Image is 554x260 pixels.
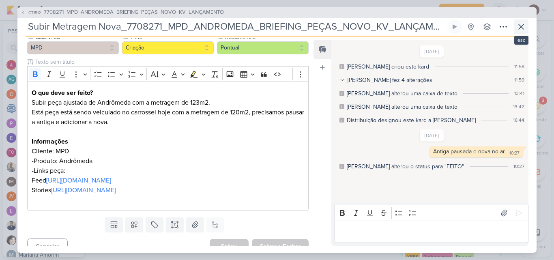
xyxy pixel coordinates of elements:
strong: O que deve ser feito? [32,89,93,97]
div: 13:41 [514,90,524,97]
p: -Links peça: [32,166,304,176]
div: 16:44 [513,116,524,124]
input: Texto sem título [34,58,309,66]
p: Cliente: MPD [32,146,304,156]
div: [PERSON_NAME] fez 4 alterações [348,76,432,84]
div: esc [514,36,528,45]
button: MPD [27,41,119,54]
div: Este log é visível à todos no kard [339,91,344,96]
div: 11:58 [514,63,524,70]
button: Criação [122,41,214,54]
strong: Informações [32,138,68,146]
div: Ligar relógio [451,24,458,30]
div: Rafael alterou o status para "FEITO" [347,162,464,171]
a: [URL][DOMAIN_NAME] [46,176,111,185]
button: Pontual [217,41,309,54]
p: -Produto: Andrômeda [32,156,304,166]
div: Editor toolbar [27,66,309,82]
a: [URL][DOMAIN_NAME] [51,186,116,194]
div: 10:27 [509,150,520,157]
div: Editor toolbar [335,205,528,221]
div: Este log é visível à todos no kard [339,164,344,169]
div: 13:42 [513,103,524,110]
div: 10:27 [513,163,524,170]
div: Distribuição designou este kard a Rafael [347,116,476,125]
div: Isabella criou este kard [347,62,429,71]
div: Caroline alterou uma caixa de texto [347,103,457,111]
div: Este log é visível à todos no kard [339,118,344,122]
p: Está peça está sendo veiculado no carrossel hoje com a metragem de 120m2, precisamos pausar a ant... [32,107,304,127]
div: Antiga pausada e nova no ar. [433,148,506,155]
p: Subir peça ajustada de Andrômeda com a metragem de 123m2. [32,98,304,107]
button: Cancelar [27,239,68,254]
div: 11:59 [514,76,524,84]
div: Este log é visível à todos no kard [339,104,344,109]
p: Feed [32,176,304,185]
p: Stories [32,185,304,195]
div: Caroline alterou uma caixa de texto [347,89,457,98]
div: Editor editing area: main [335,221,528,243]
div: Este log é visível à todos no kard [339,64,344,69]
input: Kard Sem Título [26,19,446,34]
div: Editor editing area: main [27,82,309,211]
